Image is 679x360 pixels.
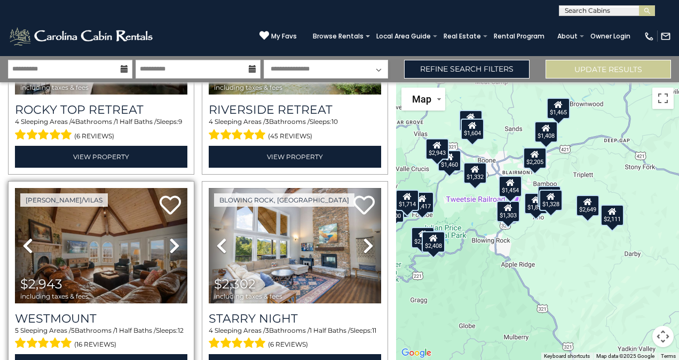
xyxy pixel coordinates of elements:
[552,29,583,44] a: About
[411,227,435,248] div: $2,307
[271,32,297,41] span: My Favs
[116,118,156,126] span: 1 Half Baths /
[20,67,63,83] span: $2,649
[20,293,89,300] span: including taxes & fees
[538,186,561,207] div: $1,708
[74,338,116,351] span: (16 reviews)
[214,193,354,207] a: Blowing Rock, [GEOGRAPHIC_DATA]
[265,326,269,334] span: 3
[539,190,563,211] div: $1,328
[20,193,108,207] a: [PERSON_NAME]/Vilas
[331,118,338,126] span: 10
[307,29,369,44] a: Browse Rentals
[160,194,181,217] a: Add to favorites
[74,129,114,143] span: (6 reviews)
[601,205,624,226] div: $2,111
[15,311,187,326] a: Westmount
[412,93,431,105] span: Map
[15,146,187,168] a: View Property
[353,194,375,217] a: Add to favorites
[20,276,62,292] span: $2,943
[644,31,654,42] img: phone-regular-white.png
[534,121,558,143] div: $1,408
[496,201,520,222] div: $1,303
[15,188,187,303] img: thumbnail_165554753.jpeg
[209,146,381,168] a: View Property
[404,60,530,79] a: Refine Search Filters
[15,118,19,126] span: 4
[214,67,255,83] span: $1,408
[268,338,308,351] span: (6 reviews)
[488,29,550,44] a: Rental Program
[396,190,419,211] div: $1,714
[425,138,449,160] div: $2,943
[71,118,75,126] span: 4
[209,117,381,143] div: Sleeping Areas / Bathrooms / Sleeps:
[652,88,674,109] button: Toggle fullscreen view
[15,117,187,143] div: Sleeping Areas / Bathrooms / Sleeps:
[459,110,483,131] div: $2,055
[209,311,381,326] a: Starry Night
[268,129,312,143] span: (45 reviews)
[438,150,461,171] div: $1,460
[438,29,486,44] a: Real Estate
[399,346,434,360] img: Google
[463,162,487,184] div: $1,332
[576,195,599,216] div: $2,649
[115,326,156,334] span: 1 Half Baths /
[422,231,445,253] div: $2,408
[15,326,19,334] span: 5
[399,346,434,360] a: Open this area in Google Maps (opens a new window)
[209,118,213,126] span: 4
[15,326,187,351] div: Sleeping Areas / Bathrooms / Sleeps:
[209,326,381,351] div: Sleeping Areas / Bathrooms / Sleeps:
[209,188,381,303] img: thumbnail_163279558.jpeg
[371,29,436,44] a: Local Area Guide
[178,118,182,126] span: 9
[8,26,156,47] img: White-1-2.png
[401,88,445,111] button: Change map style
[596,353,654,359] span: Map data ©2025 Google
[544,353,590,360] button: Keyboard shortcuts
[585,29,636,44] a: Owner Login
[20,84,89,91] span: including taxes & fees
[209,326,213,334] span: 4
[660,31,671,42] img: mail-regular-white.png
[372,326,376,334] span: 11
[410,192,434,213] div: $1,417
[661,353,676,359] a: Terms (opens in new tab)
[259,30,297,42] a: My Favs
[523,147,547,169] div: $2,205
[499,176,522,197] div: $1,454
[265,118,269,126] span: 3
[15,103,187,117] a: Rocky Top Retreat
[71,326,75,334] span: 5
[461,119,484,140] div: $1,604
[209,103,381,117] a: Riverside Retreat
[214,293,282,300] span: including taxes & fees
[310,326,350,334] span: 1 Half Baths /
[524,193,548,214] div: $1,859
[214,276,256,292] span: $2,302
[547,98,570,119] div: $1,465
[546,60,671,79] button: Update Results
[178,326,184,334] span: 12
[214,84,282,91] span: including taxes & fees
[652,326,674,347] button: Map camera controls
